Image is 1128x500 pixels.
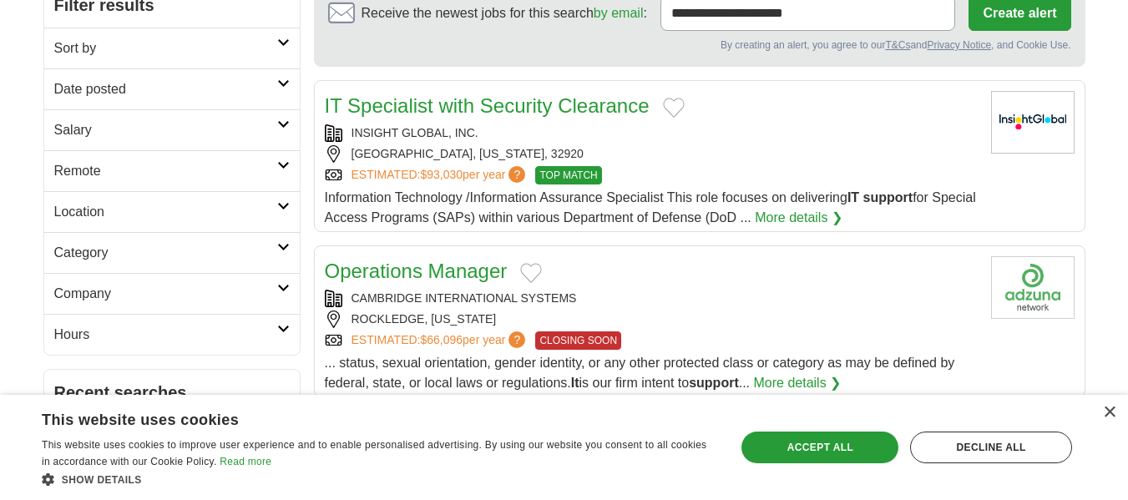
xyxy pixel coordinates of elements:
a: Category [44,232,300,273]
h2: Category [54,243,277,263]
a: CAMBRIDGE INTERNATIONAL SYSTEMS [352,291,577,305]
a: by email [594,6,644,20]
a: More details ❯ [755,208,842,228]
button: Add to favorite jobs [663,98,685,118]
span: ? [508,331,525,348]
a: Read more, opens a new window [220,456,271,467]
span: ... status, sexual orientation, gender identity, or any other protected class or category as may ... [325,356,955,390]
span: Show details [62,474,142,486]
div: By creating an alert, you agree to our and , and Cookie Use. [328,38,1071,53]
a: Sort by [44,28,300,68]
strong: IT [847,190,859,205]
h2: Sort by [54,38,277,58]
h2: Recent searches [54,380,290,405]
span: Receive the newest jobs for this search : [362,3,647,23]
a: Hours [44,314,300,355]
img: Cambridge International Systems logo [991,256,1075,319]
span: TOP MATCH [535,166,601,184]
a: Privacy Notice [927,39,991,51]
a: Date posted [44,68,300,109]
span: ? [508,166,525,183]
a: INSIGHT GLOBAL, INC. [352,126,478,139]
span: Information Technology /Information Assurance Specialist This role focuses on delivering for Spec... [325,190,976,225]
h2: Location [54,202,277,222]
h2: Date posted [54,79,277,99]
a: ESTIMATED:$93,030per year? [352,166,529,184]
h2: Remote [54,161,277,181]
strong: support [689,376,739,390]
span: CLOSING SOON [535,331,621,350]
div: This website uses cookies [42,405,674,430]
h2: Hours [54,325,277,345]
div: Close [1103,407,1115,419]
a: T&Cs [885,39,910,51]
a: Operations Manager [325,260,508,282]
span: $93,030 [420,168,463,181]
span: $66,096 [420,333,463,346]
img: Insight Global logo [991,91,1075,154]
div: [GEOGRAPHIC_DATA], [US_STATE], 32920 [325,145,978,163]
a: Salary [44,109,300,150]
a: Company [44,273,300,314]
div: Decline all [910,432,1072,463]
strong: support [863,190,913,205]
div: Accept all [741,432,898,463]
a: Location [44,191,300,232]
strong: It [571,376,579,390]
h2: Company [54,284,277,304]
span: This website uses cookies to improve user experience and to enable personalised advertising. By u... [42,439,706,467]
a: Remote [44,150,300,191]
h2: Salary [54,120,277,140]
a: IT Specialist with Security Clearance [325,94,650,117]
a: ESTIMATED:$66,096per year? [352,331,529,350]
a: More details ❯ [754,373,842,393]
div: Show details [42,471,716,487]
div: ROCKLEDGE, [US_STATE] [325,311,978,328]
button: Add to favorite jobs [520,263,542,283]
